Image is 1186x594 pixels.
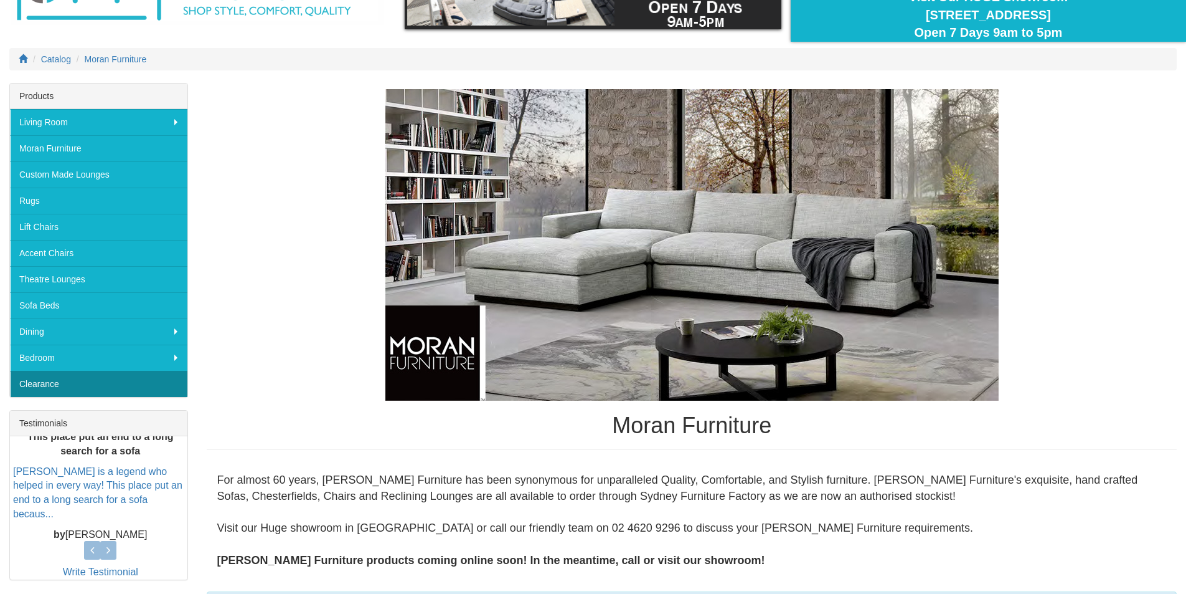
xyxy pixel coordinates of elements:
[10,240,187,266] a: Accent Chairs
[10,135,187,161] a: Moran Furniture
[207,462,1177,578] div: For almost 60 years, [PERSON_NAME] Furniture has been synonymous for unparalleled Quality, Comfor...
[54,529,65,540] b: by
[10,411,187,436] div: Testimonials
[217,554,765,567] b: [PERSON_NAME] Furniture products coming online soon! In the meantime, call or visit our showroom!
[207,413,1177,438] h1: Moran Furniture
[27,431,174,456] b: This place put an end to a long search for a sofa
[13,528,187,542] p: [PERSON_NAME]
[10,345,187,371] a: Bedroom
[10,161,187,188] a: Custom Made Lounges
[10,188,187,214] a: Rugs
[10,371,187,397] a: Clearance
[10,214,187,240] a: Lift Chairs
[385,89,999,401] img: Moran Furniture
[10,109,187,135] a: Living Room
[85,54,147,64] a: Moran Furniture
[63,567,138,577] a: Write Testimonial
[10,319,187,345] a: Dining
[10,84,187,109] div: Products
[10,292,187,319] a: Sofa Beds
[13,466,182,520] a: [PERSON_NAME] is a legend who helped in every way! This place put an end to a long search for a s...
[41,54,71,64] a: Catalog
[10,266,187,292] a: Theatre Lounges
